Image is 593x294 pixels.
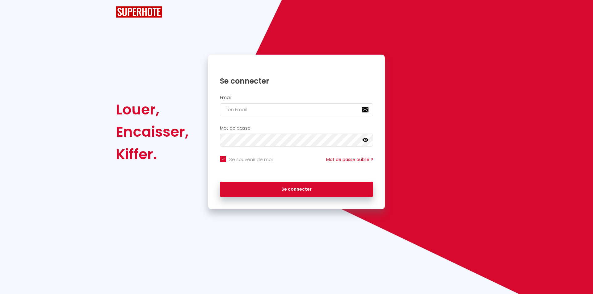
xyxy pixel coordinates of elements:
[116,121,189,143] div: Encaisser,
[220,182,373,197] button: Se connecter
[326,156,373,163] a: Mot de passe oublié ?
[116,6,162,18] img: SuperHote logo
[116,143,189,165] div: Kiffer.
[116,98,189,121] div: Louer,
[220,103,373,116] input: Ton Email
[220,95,373,100] h2: Email
[220,76,373,86] h1: Se connecter
[220,126,373,131] h2: Mot de passe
